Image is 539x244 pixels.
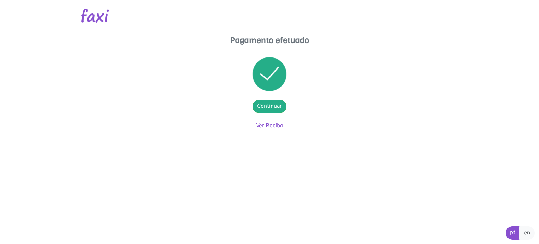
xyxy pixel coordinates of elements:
a: Ver Recibo [256,122,283,129]
img: success [253,57,286,91]
a: Continuar [253,100,286,113]
a: en [519,226,535,240]
a: pt [506,226,520,240]
h4: Pagamento efetuado [199,35,340,46]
